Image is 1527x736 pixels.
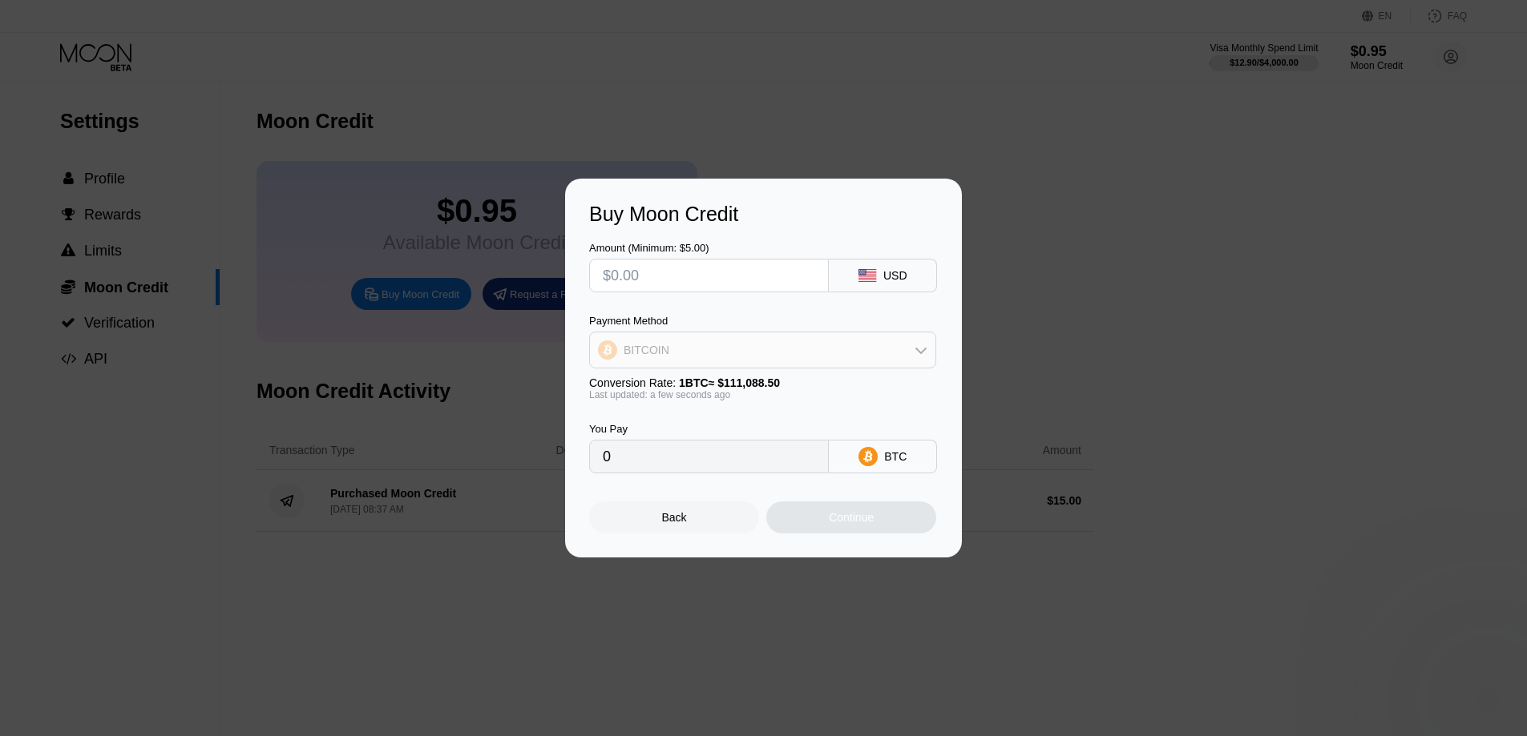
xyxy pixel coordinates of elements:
div: USD [883,269,907,282]
div: Conversion Rate: [589,376,936,389]
div: Back [589,501,759,533]
div: Last updated: a few seconds ago [589,389,936,400]
div: Buy Moon Credit [589,203,938,226]
span: 1 BTC ≈ $111,088.50 [679,376,780,389]
iframe: Button to launch messaging window [1463,672,1514,723]
div: You Pay [589,423,829,435]
input: $0.00 [603,259,815,292]
div: Amount (Minimum: $5.00) [589,242,829,254]
div: BTC [884,450,907,463]
div: BITCOIN [624,344,669,356]
div: Back [662,511,687,524]
div: BITCOIN [590,334,935,366]
div: Payment Method [589,315,936,327]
